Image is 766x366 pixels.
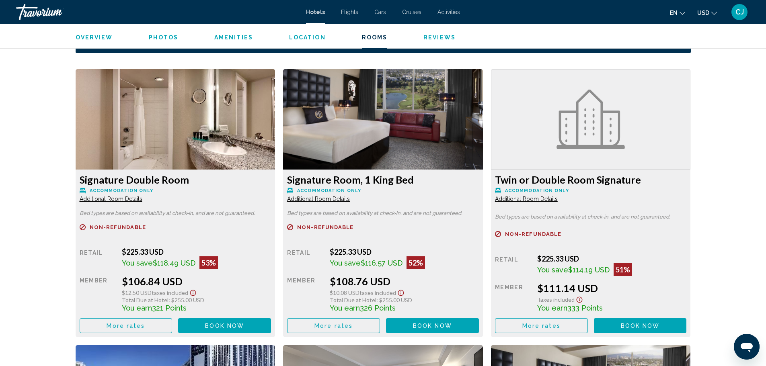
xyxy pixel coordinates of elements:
[287,318,380,333] button: More rates
[122,259,153,267] span: You save
[670,7,685,18] button: Change language
[594,318,687,333] button: Book now
[297,225,353,230] span: Non-refundable
[122,275,271,287] div: $106.84 USD
[152,289,188,296] span: Taxes included
[122,304,152,312] span: You earn
[199,256,218,269] div: 53%
[330,296,376,303] span: Total Due at Hotel
[614,263,632,276] div: 51%
[314,323,353,329] span: More rates
[330,275,479,287] div: $108.76 USD
[359,289,396,296] span: Taxes included
[205,323,244,329] span: Book now
[735,8,744,16] span: CJ
[557,89,625,149] img: hotel.svg
[621,323,660,329] span: Book now
[80,318,173,333] button: More rates
[362,34,388,41] button: Rooms
[90,188,154,193] span: Accommodation Only
[330,296,479,303] div: : $255.00 USD
[361,259,403,267] span: $116.57 USD
[567,304,603,312] span: 333 Points
[90,225,146,230] span: Non-refundable
[495,196,558,202] span: Additional Room Details
[568,266,610,274] span: $114.19 USD
[289,34,326,41] button: Location
[122,296,168,303] span: Total Due at Hotel
[374,9,386,15] a: Cars
[153,259,195,267] span: $118.49 USD
[330,304,360,312] span: You earn
[537,296,575,303] span: Taxes included
[287,174,479,186] h3: Signature Room, 1 King Bed
[152,304,187,312] span: 321 Points
[330,247,479,256] div: $225.33 USD
[80,275,116,312] div: Member
[360,304,396,312] span: 326 Points
[107,323,145,329] span: More rates
[80,247,116,269] div: Retail
[575,294,584,303] button: Show Taxes and Fees disclaimer
[423,34,456,41] button: Reviews
[214,34,253,41] button: Amenities
[505,231,561,237] span: Non-refundable
[537,282,686,294] div: $111.14 USD
[16,4,298,20] a: Travorium
[297,188,361,193] span: Accommodation Only
[495,282,531,312] div: Member
[505,188,569,193] span: Accommodation Only
[402,9,421,15] a: Cruises
[330,289,359,296] span: $10.08 USD
[80,211,271,216] p: Bed types are based on availability at check-in, and are not guaranteed.
[413,323,452,329] span: Book now
[287,196,350,202] span: Additional Room Details
[122,289,152,296] span: $12.50 USD
[330,259,361,267] span: You save
[306,9,325,15] a: Hotels
[396,287,406,296] button: Show Taxes and Fees disclaimer
[341,9,358,15] a: Flights
[537,254,686,263] div: $225.33 USD
[122,296,271,303] div: : $255.00 USD
[495,254,531,276] div: Retail
[386,318,479,333] button: Book now
[495,318,588,333] button: More rates
[287,247,323,269] div: Retail
[697,10,709,16] span: USD
[437,9,460,15] a: Activities
[734,334,760,360] iframe: Button to launch messaging window
[495,214,687,220] p: Bed types are based on availability at check-in, and are not guaranteed.
[80,174,271,186] h3: Signature Double Room
[287,275,323,312] div: Member
[122,247,271,256] div: $225.33 USD
[495,174,687,186] h3: Twin or Double Room Signature
[697,7,717,18] button: Change currency
[80,196,142,202] span: Additional Room Details
[522,323,561,329] span: More rates
[283,69,483,170] img: 7c33ec53-55d8-4366-9d1c-1360a2e00a2d.jpeg
[537,266,568,274] span: You save
[670,10,678,16] span: en
[149,34,178,41] button: Photos
[729,4,750,20] button: User Menu
[537,304,567,312] span: You earn
[287,211,479,216] p: Bed types are based on availability at check-in, and are not guaranteed.
[188,287,198,296] button: Show Taxes and Fees disclaimer
[76,69,275,170] img: f5cbf0cd-e275-4a92-afd5-3b8f27934000.jpeg
[407,256,425,269] div: 52%
[178,318,271,333] button: Book now
[76,34,113,41] button: Overview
